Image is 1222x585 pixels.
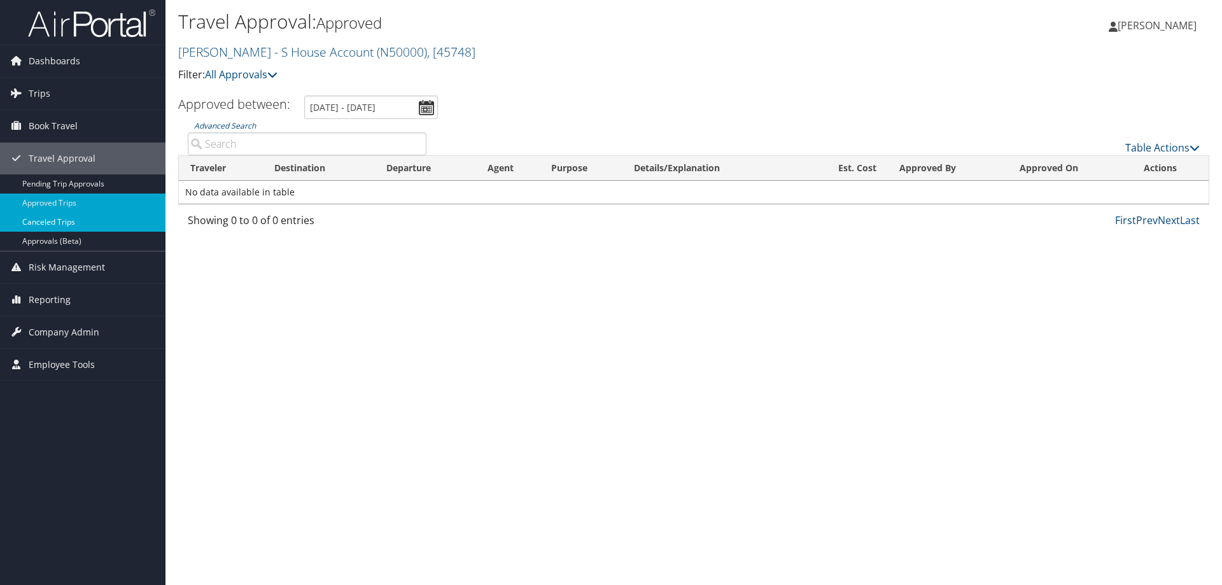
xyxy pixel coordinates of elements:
span: ( N50000 ) [377,43,427,60]
span: Employee Tools [29,349,95,381]
a: [PERSON_NAME] - S House Account [178,43,475,60]
th: Actions [1132,156,1209,181]
th: Details/Explanation [622,156,803,181]
span: [PERSON_NAME] [1118,18,1197,32]
th: Traveler: activate to sort column ascending [179,156,263,181]
th: Destination: activate to sort column ascending [263,156,376,181]
span: Company Admin [29,316,99,348]
h1: Travel Approval: [178,8,866,35]
span: Travel Approval [29,143,95,174]
span: Risk Management [29,251,105,283]
a: Advanced Search [194,120,256,131]
h3: Approved between: [178,95,290,113]
th: Approved On: activate to sort column ascending [1008,156,1132,181]
div: Showing 0 to 0 of 0 entries [188,213,426,234]
a: Table Actions [1125,141,1200,155]
a: Next [1158,213,1180,227]
th: Agent [476,156,540,181]
span: Dashboards [29,45,80,77]
input: [DATE] - [DATE] [304,95,438,119]
input: Advanced Search [188,132,426,155]
small: Approved [316,12,382,33]
a: Last [1180,213,1200,227]
th: Approved By: activate to sort column ascending [888,156,1008,181]
a: All Approvals [205,67,277,81]
a: Prev [1136,213,1158,227]
a: First [1115,213,1136,227]
img: airportal-logo.png [28,8,155,38]
span: Reporting [29,284,71,316]
th: Departure: activate to sort column ascending [375,156,476,181]
td: No data available in table [179,181,1209,204]
span: Trips [29,78,50,109]
span: , [ 45748 ] [427,43,475,60]
th: Purpose [540,156,622,181]
a: [PERSON_NAME] [1109,6,1209,45]
th: Est. Cost: activate to sort column ascending [803,156,888,181]
span: Book Travel [29,110,78,142]
p: Filter: [178,67,866,83]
